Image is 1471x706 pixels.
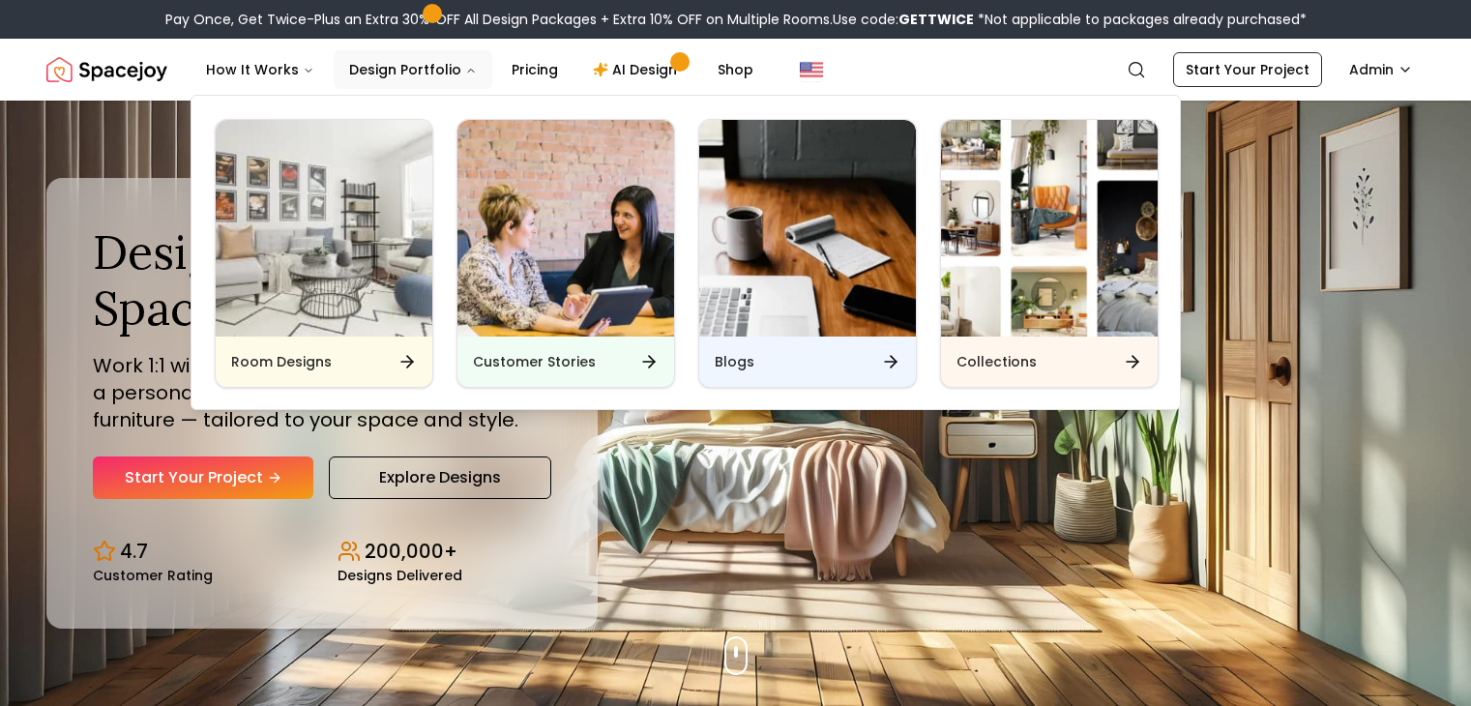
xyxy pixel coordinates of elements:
[93,352,551,433] p: Work 1:1 with expert interior designers to create a personalized design, complete with curated fu...
[1173,52,1322,87] a: Start Your Project
[334,50,492,89] button: Design Portfolio
[956,352,1037,371] h6: Collections
[457,120,674,337] img: Customer Stories
[702,50,769,89] a: Shop
[191,50,330,89] button: How It Works
[365,538,457,565] p: 200,000+
[329,456,551,499] a: Explore Designs
[46,50,167,89] img: Spacejoy Logo
[46,50,167,89] a: Spacejoy
[699,120,916,337] img: Blogs
[800,58,823,81] img: United States
[940,119,1159,388] a: CollectionsCollections
[231,352,332,371] h6: Room Designs
[93,569,213,582] small: Customer Rating
[456,119,675,388] a: Customer StoriesCustomer Stories
[974,10,1307,29] span: *Not applicable to packages already purchased*
[215,119,433,388] a: Room DesignsRoom Designs
[120,538,148,565] p: 4.7
[93,522,551,582] div: Design stats
[338,569,462,582] small: Designs Delivered
[496,50,574,89] a: Pricing
[473,352,596,371] h6: Customer Stories
[1338,52,1425,87] button: Admin
[577,50,698,89] a: AI Design
[165,10,1307,29] div: Pay Once, Get Twice-Plus an Extra 30% OFF All Design Packages + Extra 10% OFF on Multiple Rooms.
[93,224,551,336] h1: Design Your Dream Space Online
[93,456,313,499] a: Start Your Project
[833,10,974,29] span: Use code:
[698,119,917,388] a: BlogsBlogs
[46,39,1425,101] nav: Global
[191,50,769,89] nav: Main
[898,10,974,29] b: GETTWICE
[941,120,1158,337] img: Collections
[191,96,1182,411] div: Design Portfolio
[715,352,754,371] h6: Blogs
[216,120,432,337] img: Room Designs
